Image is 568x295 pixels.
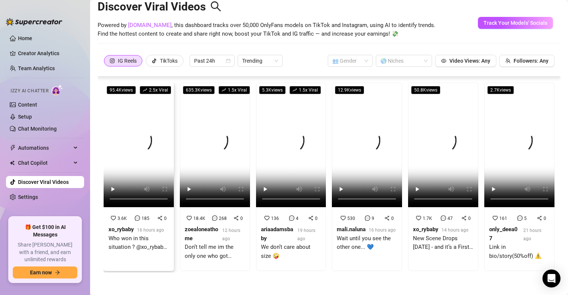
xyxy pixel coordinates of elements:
[261,243,321,260] div: We don’t care about size 🤪
[210,1,221,12] span: search
[234,215,239,221] span: share-alt
[10,160,15,166] img: Chat Copilot
[240,216,243,221] span: 0
[183,86,215,94] span: 635.3K views
[489,243,550,260] div: Link in bio/story(50%off) ⚠️
[108,226,134,233] strong: xo_rybaby
[337,234,397,252] div: Wait until you see the other one... 💙
[143,88,147,92] span: rise
[193,216,205,221] span: 18.4K
[537,215,542,221] span: share-alt
[484,83,554,271] a: 2.7Kviews16150only_deea0721 hours agoLink in bio/story(50%off) ⚠️
[514,58,548,64] span: Followers: Any
[108,234,169,252] div: Who won in this situation ? @xo_rybaby @fitkaitlynxoxo @victoria.lit.officially @ethan.victoria_bts
[416,215,421,221] span: heart
[468,216,471,221] span: 0
[489,226,518,242] strong: only_deea07
[13,266,77,278] button: Earn nowarrow-right
[256,83,326,271] a: 5.3Kviewsrise1.5x Viral13640ariaadamsbaby19 hours agoWe don’t care about size 🤪
[18,157,71,169] span: Chat Copilot
[384,215,390,221] span: share-alt
[18,194,38,200] a: Settings
[18,47,78,59] a: Creator Analytics
[524,216,527,221] span: 5
[18,102,37,108] a: Content
[128,22,172,29] a: [DOMAIN_NAME]
[296,216,298,221] span: 4
[315,216,318,221] span: 0
[441,227,469,233] span: 14 hours ago
[30,269,52,275] span: Earn now
[423,216,432,221] span: 1.7K
[347,216,355,221] span: 530
[332,83,402,271] a: 12.9Kviews53090mali.naluna16 hours agoWait until you see the other one... 💙
[111,215,116,221] span: heart
[484,20,547,26] span: Track Your Models' Socials
[18,142,71,154] span: Automations
[308,215,313,221] span: share-alt
[18,179,69,185] a: Discover Viral Videos
[98,21,435,39] span: Powered by , this dashboard tracks over 50,000 OnlyFans models on TikTok and Instagram, using AI ...
[137,227,164,233] span: 16 hours ago
[335,86,364,94] span: 12.9K views
[194,55,230,66] span: Past 24h
[135,215,140,221] span: message
[292,88,297,92] span: rise
[118,216,127,221] span: 3.6K
[271,216,279,221] span: 136
[18,126,57,132] a: Chat Monitoring
[523,228,541,241] span: 21 hours ago
[391,216,394,221] span: 0
[118,55,137,66] div: IG Reels
[542,269,560,287] div: Open Intercom Messenger
[157,215,163,221] span: share-alt
[110,58,115,63] span: instagram
[441,215,446,221] span: message
[517,215,523,221] span: message
[218,86,250,94] span: 1.5 x Viral
[219,216,227,221] span: 268
[180,83,250,271] a: 635.3Kviewsrise1.5x Viral18.4K2680zoealoneathome12 hours agoDon’t tell me im the only one who got...
[242,55,278,66] span: Trending
[264,215,270,221] span: heart
[365,215,370,221] span: message
[13,224,77,238] span: 🎁 Get $100 in AI Messages
[413,226,438,233] strong: xo_rybaby
[11,87,48,95] span: Izzy AI Chatter
[435,55,496,67] button: Video Views: Any
[164,216,167,221] span: 0
[107,86,136,94] span: 95.4K views
[160,55,178,66] div: TikToks
[499,55,554,67] button: Followers: Any
[6,18,62,26] img: logo-BBDzfeDw.svg
[18,65,55,71] a: Team Analytics
[461,215,467,221] span: share-alt
[51,84,63,95] img: AI Chatter
[152,58,157,63] span: tik-tok
[441,58,446,63] span: eye
[261,226,293,242] strong: ariaadamsbaby
[447,216,453,221] span: 47
[289,215,294,221] span: message
[104,83,174,271] a: 95.4Kviewsrise2.5x Viral3.6K1850xo_rybaby16 hours agoWho won in this situation ? @xo_rybaby @fitk...
[340,215,346,221] span: heart
[142,216,149,221] span: 185
[289,86,321,94] span: 1.5 x Viral
[13,241,77,263] span: Share [PERSON_NAME] with a friend, and earn unlimited rewards
[372,216,374,221] span: 9
[18,35,32,41] a: Home
[259,86,286,94] span: 5.3K views
[185,243,245,260] div: Don’t tell me im the only one who got fooled 😅
[221,88,226,92] span: rise
[297,228,315,241] span: 19 hours ago
[55,270,60,275] span: arrow-right
[478,17,553,29] button: Track Your Models' Socials
[413,234,473,252] div: New Scene Drops [DATE] - and it’s a First for us hehe!! 🔗 in Bio!!
[449,58,490,64] span: Video Views: Any
[212,215,217,221] span: message
[187,215,192,221] span: heart
[544,216,546,221] span: 0
[493,215,498,221] span: heart
[140,86,171,94] span: 2.5 x Viral
[222,228,240,241] span: 12 hours ago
